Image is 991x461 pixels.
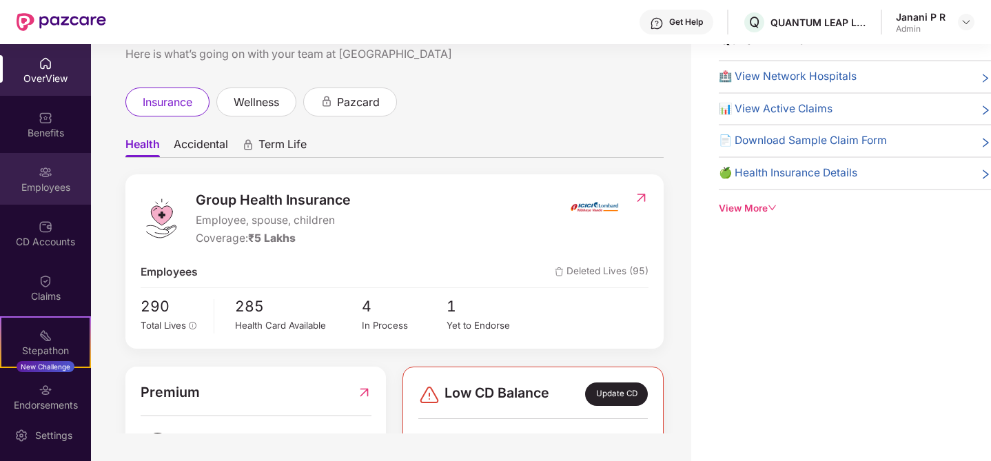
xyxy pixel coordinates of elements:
[362,318,447,333] div: In Process
[235,318,362,333] div: Health Card Available
[1,344,90,358] div: Stepathon
[196,212,351,229] span: Employee, spouse, children
[320,95,333,107] div: animation
[234,94,279,111] span: wellness
[719,68,857,85] span: 🏥 View Network Hospitals
[445,382,549,406] span: Low CD Balance
[196,189,351,211] span: Group Health Insurance
[39,165,52,179] img: svg+xml;base64,PHN2ZyBpZD0iRW1wbG95ZWVzIiB4bWxucz0iaHR0cDovL3d3dy53My5vcmcvMjAwMC9zdmciIHdpZHRoPS...
[362,295,447,318] span: 4
[980,167,991,182] span: right
[465,430,560,451] span: ₹53,008
[143,94,192,111] span: insurance
[770,16,867,29] div: QUANTUM LEAP LEARNING SOLUTIONS PRIVATE LIMITED
[235,295,362,318] span: 285
[719,201,991,216] div: View More
[17,13,106,31] img: New Pazcare Logo
[555,267,564,276] img: deleteIcon
[39,329,52,342] img: svg+xml;base64,PHN2ZyB4bWxucz0iaHR0cDovL3d3dy53My5vcmcvMjAwMC9zdmciIHdpZHRoPSIyMSIgaGVpZ2h0PSIyMC...
[39,111,52,125] img: svg+xml;base64,PHN2ZyBpZD0iQmVuZWZpdHMiIHhtbG5zPSJodHRwOi8vd3d3LnczLm9yZy8yMDAwL3N2ZyIgd2lkdGg9Ij...
[585,382,648,406] div: Update CD
[141,198,182,239] img: logo
[258,137,307,157] span: Term Life
[125,45,664,63] div: Here is what’s going on with your team at [GEOGRAPHIC_DATA]
[39,274,52,288] img: svg+xml;base64,PHN2ZyBpZD0iQ2xhaW0iIHhtbG5zPSJodHRwOi8vd3d3LnczLm9yZy8yMDAwL3N2ZyIgd2lkdGg9IjIwIi...
[141,382,200,403] span: Premium
[555,264,648,281] span: Deleted Lives (95)
[31,429,76,442] div: Settings
[719,132,887,150] span: 📄 Download Sample Claim Form
[980,71,991,85] span: right
[189,322,197,330] span: info-circle
[669,17,703,28] div: Get Help
[196,230,351,247] div: Coverage:
[980,135,991,150] span: right
[174,137,228,157] span: Accidental
[719,101,832,118] span: 📊 View Active Claims
[634,191,648,205] img: RedirectIcon
[357,382,371,403] img: RedirectIcon
[896,10,946,23] div: Janani P R
[141,295,204,318] span: 290
[896,23,946,34] div: Admin
[141,264,198,281] span: Employees
[242,139,254,151] div: animation
[768,203,777,213] span: down
[447,318,531,333] div: Yet to Endorse
[39,383,52,397] img: svg+xml;base64,PHN2ZyBpZD0iRW5kb3JzZW1lbnRzIiB4bWxucz0iaHR0cDovL3d3dy53My5vcmcvMjAwMC9zdmciIHdpZH...
[248,232,296,245] span: ₹5 Lakhs
[39,220,52,234] img: svg+xml;base64,PHN2ZyBpZD0iQ0RfQWNjb3VudHMiIGRhdGEtbmFtZT0iQ0QgQWNjb3VudHMiIHhtbG5zPSJodHRwOi8vd3...
[337,94,380,111] span: pazcard
[569,189,620,224] img: insurerIcon
[418,384,440,406] img: svg+xml;base64,PHN2ZyBpZD0iRGFuZ2VyLTMyeDMyIiB4bWxucz0iaHR0cDovL3d3dy53My5vcmcvMjAwMC9zdmciIHdpZH...
[187,429,279,449] span: ₹14,92,557.22
[17,361,74,372] div: New Challenge
[980,103,991,118] span: right
[749,14,759,30] span: Q
[39,57,52,70] img: svg+xml;base64,PHN2ZyBpZD0iSG9tZSIgeG1sbnM9Imh0dHA6Ly93d3cudzMub3JnLzIwMDAvc3ZnIiB3aWR0aD0iMjAiIG...
[961,17,972,28] img: svg+xml;base64,PHN2ZyBpZD0iRHJvcGRvd24tMzJ4MzIiIHhtbG5zPSJodHRwOi8vd3d3LnczLm9yZy8yMDAwL3N2ZyIgd2...
[650,17,664,30] img: svg+xml;base64,PHN2ZyBpZD0iSGVscC0zMngzMiIgeG1sbnM9Imh0dHA6Ly93d3cudzMub3JnLzIwMDAvc3ZnIiB3aWR0aD...
[141,320,186,331] span: Total Lives
[14,429,28,442] img: svg+xml;base64,PHN2ZyBpZD0iU2V0dGluZy0yMHgyMCIgeG1sbnM9Imh0dHA6Ly93d3cudzMub3JnLzIwMDAvc3ZnIiB3aW...
[125,137,160,157] span: Health
[447,295,531,318] span: 1
[719,165,857,182] span: 🍏 Health Insurance Details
